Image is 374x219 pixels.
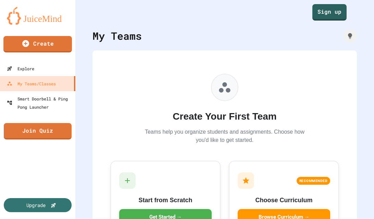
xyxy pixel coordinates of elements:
[7,7,68,25] img: logo-orange.svg
[297,177,331,185] div: RECOMMENDED
[3,36,72,52] a: Create
[4,123,72,139] a: Join Quiz
[7,64,34,73] div: Explore
[142,128,307,144] p: Teams help you organize students and assignments. Choose how you'd like to get started.
[238,196,330,205] h3: Choose Curriculum
[343,29,357,43] div: How it works
[92,28,142,44] div: My Teams
[26,202,46,209] div: Upgrade
[7,80,56,88] div: My Teams/Classes
[312,4,347,21] a: Sign up
[142,109,307,124] h2: Create Your First Team
[119,196,212,205] h3: Start from Scratch
[7,95,73,111] div: Smart Doorbell & Ping Pong Launcher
